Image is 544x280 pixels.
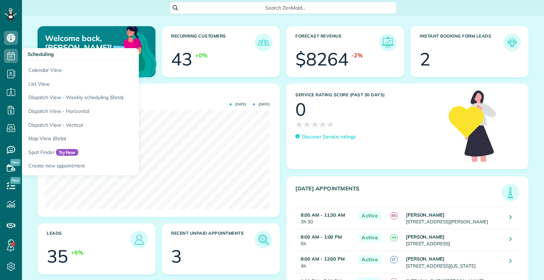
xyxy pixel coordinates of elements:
strong: 8:00 AM - 1:00 PM [301,234,342,240]
p: Discover Service ratings [302,133,356,141]
span: Scheduling [28,51,54,57]
span: New [10,177,21,184]
span: Active [358,211,381,220]
td: 4h [295,251,355,273]
span: SG [390,212,398,219]
span: ★ [295,118,303,131]
span: LT [390,256,398,263]
span: ★ [327,118,334,131]
span: ★ [319,118,327,131]
div: 2 [420,50,430,68]
span: [DATE] [229,103,246,106]
td: [STREET_ADDRESS][US_STATE] [404,251,504,273]
img: icon_unpaid_appointments-47b8ce3997adf2238b356f14209ab4cced10bd1f174958f3ca8f1d0dd7fffeee.png [256,233,271,247]
img: icon_form_leads-04211a6a04a5b2264e4ee56bc0799ec3eb69b7e499cbb523a139df1d13a81ae0.png [505,35,519,50]
strong: 8:00 AM - 11:30 AM [301,212,345,218]
span: Try Now [56,149,79,156]
a: Dispatch View - Horizontal [22,104,199,118]
h3: Forecast Revenue [295,34,379,51]
div: $8264 [295,50,348,68]
div: +0% [195,51,208,59]
span: K8 [390,234,398,241]
span: Active [358,233,381,242]
img: icon_leads-1bed01f49abd5b7fead27621c3d59655bb73ed531f8eeb49469d10e621d6b896.png [132,233,146,247]
a: Spot FinderTry Now [22,145,199,159]
h3: Service Rating score (past 30 days) [295,92,442,97]
span: Active [358,255,381,264]
div: 43 [171,50,192,68]
span: New [10,159,21,166]
span: ★ [303,118,311,131]
span: ★ [311,118,319,131]
h3: Leads [47,231,130,248]
div: 0 [295,101,306,118]
span: [DATE] [253,103,270,106]
div: 3 [171,247,182,265]
h3: Instant Booking Form Leads [420,34,503,51]
strong: [PERSON_NAME] [406,234,445,240]
h3: Recurring Customers [171,34,255,51]
a: Discover Service ratings [295,133,356,141]
div: -2% [351,51,363,59]
h3: Recent unpaid appointments [171,231,255,248]
td: [STREET_ADDRESS] [404,229,504,251]
strong: 8:00 AM - 12:00 PM [301,256,345,262]
div: 35 [47,247,68,265]
img: icon_recurring_customers-cf858462ba22bcd05b5a5880d41d6543d210077de5bb9ebc9590e49fd87d84ed.png [256,35,271,50]
div: +6% [71,248,83,257]
strong: [PERSON_NAME] [406,212,445,218]
h3: Actual Revenue this month [47,93,272,99]
img: dashboard_welcome-42a62b7d889689a78055ac9021e634bf52bae3f8056760290aed330b23ab8690.png [89,18,158,87]
a: List View [22,77,199,91]
strong: [PERSON_NAME] [406,256,445,262]
img: icon_forecast_revenue-8c13a41c7ed35a8dcfafea3cbb826a0462acb37728057bba2d056411b612bbbe.png [381,35,395,50]
a: Calendar View [22,61,199,77]
a: Dispatch View - Weekly scheduling (Beta) [22,91,199,104]
a: Dispatch View - Vertical [22,118,199,132]
h3: [DATE] Appointments [295,185,501,201]
td: [STREET_ADDRESS][PERSON_NAME] [404,207,504,229]
a: Create new appointment [22,159,199,175]
img: icon_todays_appointments-901f7ab196bb0bea1936b74009e4eb5ffbc2d2711fa7634e0d609ed5ef32b18b.png [503,185,517,200]
td: 5h [295,229,355,251]
td: 3h 30 [295,207,355,229]
a: Map View (Beta) [22,132,199,145]
p: Welcome back, [PERSON_NAME]! [45,34,117,52]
